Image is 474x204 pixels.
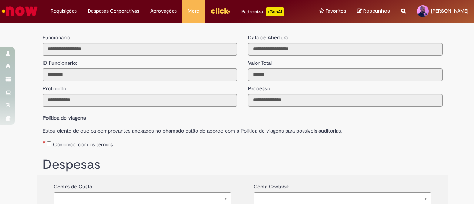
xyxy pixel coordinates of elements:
[43,157,443,172] h1: Despesas
[43,56,77,67] label: ID Funcionario:
[1,4,39,19] img: ServiceNow
[248,81,271,92] label: Processo:
[357,8,390,15] a: Rascunhos
[248,34,289,41] label: Data de Abertura:
[43,114,86,121] b: Política de viagens
[188,7,199,15] span: More
[51,7,77,15] span: Requisições
[43,81,67,92] label: Protocolo:
[254,179,289,190] label: Conta Contabil:
[43,123,443,134] label: Estou ciente de que os comprovantes anexados no chamado estão de acordo com a Politica de viagens...
[241,7,284,16] div: Padroniza
[431,8,468,14] span: [PERSON_NAME]
[88,7,139,15] span: Despesas Corporativas
[150,7,177,15] span: Aprovações
[210,5,230,16] img: click_logo_yellow_360x200.png
[363,7,390,14] span: Rascunhos
[43,34,71,41] label: Funcionario:
[248,56,272,67] label: Valor Total
[53,141,113,148] label: Concordo com os termos
[266,7,284,16] p: +GenAi
[326,7,346,15] span: Favoritos
[54,179,93,190] label: Centro de Custo:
